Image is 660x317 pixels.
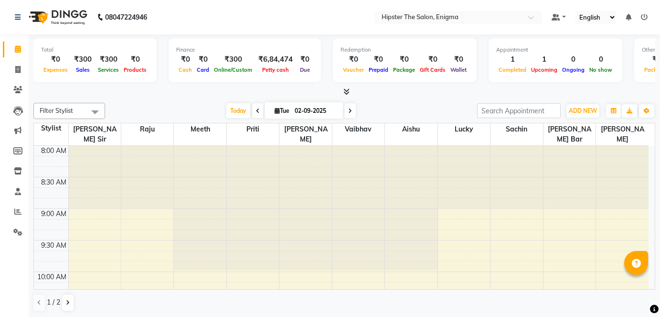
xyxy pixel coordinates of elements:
[121,54,149,65] div: ₹0
[448,54,469,65] div: ₹0
[366,66,391,73] span: Prepaid
[587,54,615,65] div: 0
[292,104,340,118] input: 2025-09-02
[529,66,560,73] span: Upcoming
[39,177,68,187] div: 8:30 AM
[569,107,597,114] span: ADD NEW
[24,4,90,31] img: logo
[41,46,149,54] div: Total
[566,104,599,118] button: ADD NEW
[496,54,529,65] div: 1
[543,123,596,145] span: [PERSON_NAME] bar
[174,123,226,135] span: meeth
[39,146,68,156] div: 8:00 AM
[260,66,291,73] span: Petty cash
[297,54,313,65] div: ₹0
[391,66,417,73] span: Package
[366,54,391,65] div: ₹0
[496,46,615,54] div: Appointment
[35,272,68,282] div: 10:00 AM
[39,240,68,251] div: 9:30 AM
[596,123,649,145] span: [PERSON_NAME]
[227,123,279,135] span: priti
[226,103,250,118] span: Today
[560,54,587,65] div: 0
[341,66,366,73] span: Voucher
[391,54,417,65] div: ₹0
[176,66,194,73] span: Cash
[41,66,70,73] span: Expenses
[39,209,68,219] div: 9:00 AM
[490,123,543,135] span: sachin
[69,123,121,145] span: [PERSON_NAME] sir
[385,123,437,135] span: Aishu
[194,66,212,73] span: Card
[212,54,255,65] div: ₹300
[529,54,560,65] div: 1
[105,4,147,31] b: 08047224946
[96,66,121,73] span: Services
[332,123,384,135] span: vaibhav
[255,54,297,65] div: ₹6,84,474
[176,46,313,54] div: Finance
[560,66,587,73] span: Ongoing
[298,66,312,73] span: Due
[176,54,194,65] div: ₹0
[74,66,92,73] span: Sales
[96,54,121,65] div: ₹300
[587,66,615,73] span: No show
[70,54,96,65] div: ₹300
[272,107,292,114] span: Tue
[417,54,448,65] div: ₹0
[477,103,561,118] input: Search Appointment
[41,54,70,65] div: ₹0
[47,297,60,307] span: 1 / 2
[341,54,366,65] div: ₹0
[194,54,212,65] div: ₹0
[496,66,529,73] span: Completed
[341,46,469,54] div: Redemption
[121,66,149,73] span: Products
[448,66,469,73] span: Wallet
[34,123,68,133] div: Stylist
[40,107,73,114] span: Filter Stylist
[212,66,255,73] span: Online/Custom
[417,66,448,73] span: Gift Cards
[279,123,331,145] span: [PERSON_NAME]
[121,123,173,135] span: Raju
[438,123,490,135] span: Lucky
